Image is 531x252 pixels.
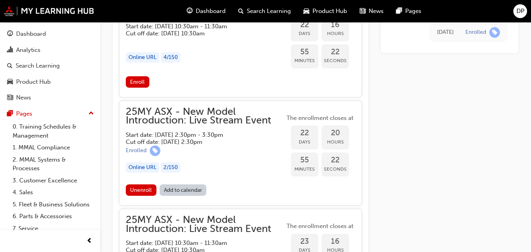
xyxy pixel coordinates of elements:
div: 4 / 150 [161,52,180,63]
img: mmal [4,6,94,16]
div: Online URL [126,52,159,63]
a: News [3,90,97,105]
a: Product Hub [3,75,97,89]
span: Product Hub [312,7,347,16]
span: Seconds [322,165,349,174]
span: 55 [291,156,318,165]
span: Unenroll [130,187,152,193]
button: 25MY ASX - New Model Introduction: Live Stream EventStart date: [DATE] 2:30pm - 3:30pm Cut off da... [126,107,355,199]
span: Days [291,138,318,147]
span: 23 [291,237,318,246]
a: 6. Parts & Accessories [9,210,97,223]
span: 22 [322,156,349,165]
a: Analytics [3,43,97,57]
span: search-icon [7,63,13,70]
span: learningRecordVerb_ENROLL-icon [489,27,500,38]
a: 4. Sales [9,186,97,199]
span: Search Learning [247,7,291,16]
div: Enrolled [465,29,486,36]
a: 0. Training Schedules & Management [9,121,97,142]
span: Minutes [291,165,318,174]
a: search-iconSearch Learning [232,3,297,19]
button: Unenroll [126,184,156,196]
span: 25MY ASX - New Model Introduction: Live Stream Event [126,107,285,125]
a: guage-iconDashboard [180,3,232,19]
h5: Start date: [DATE] 10:30am - 11:30am [126,239,272,246]
h5: Start date: [DATE] 2:30pm - 3:30pm [126,131,272,138]
span: Hours [322,138,349,147]
span: 55 [291,48,318,57]
div: 2 / 150 [161,162,180,173]
span: chart-icon [7,47,13,54]
div: Dashboard [16,29,46,39]
h5: Cut off date: [DATE] 2:30pm [126,138,272,145]
span: 22 [322,48,349,57]
div: Mon Sep 29 2025 16:04:22 GMT+1000 (Australian Eastern Standard Time) [437,28,454,37]
button: Pages [3,107,97,121]
span: Seconds [322,56,349,65]
button: Enroll [126,76,149,88]
div: Online URL [126,162,159,173]
span: 22 [291,129,318,138]
span: Enroll [130,79,145,85]
span: car-icon [7,79,13,86]
span: news-icon [7,94,13,101]
h5: Cut off date: [DATE] 10:30am [126,30,272,37]
span: learningRecordVerb_ENROLL-icon [150,145,160,156]
span: Minutes [291,56,318,65]
span: News [369,7,384,16]
span: pages-icon [396,6,402,16]
span: car-icon [303,6,309,16]
span: Hours [322,29,349,38]
span: up-icon [88,109,94,119]
span: pages-icon [7,110,13,118]
span: search-icon [238,6,244,16]
div: Analytics [16,46,40,55]
span: 16 [322,237,349,246]
span: Pages [405,7,421,16]
div: Search Learning [16,61,60,70]
div: Enrolled [126,147,147,155]
span: 22 [291,20,318,29]
a: news-iconNews [353,3,390,19]
span: The enrollment closes at [285,114,355,123]
div: Product Hub [16,77,51,86]
span: Days [291,29,318,38]
h5: Start date: [DATE] 10:30am - 11:30am [126,23,272,30]
span: 25MY ASX - New Model Introduction: Live Stream Event [126,215,285,233]
a: pages-iconPages [390,3,428,19]
a: 5. Fleet & Business Solutions [9,199,97,211]
a: 2. MMAL Systems & Processes [9,154,97,175]
span: Dashboard [196,7,226,16]
button: DashboardAnalyticsSearch LearningProduct HubNews [3,25,97,107]
span: 20 [322,129,349,138]
button: DP [513,4,527,18]
a: Dashboard [3,27,97,41]
a: Search Learning [3,59,97,73]
a: 3. Customer Excellence [9,175,97,187]
a: car-iconProduct Hub [297,3,353,19]
span: The enrollment closes at [285,222,355,231]
div: News [16,93,31,102]
div: Pages [16,109,32,118]
span: news-icon [360,6,366,16]
span: DP [516,7,524,16]
span: guage-icon [7,31,13,38]
a: 7. Service [9,223,97,235]
span: 16 [322,20,349,29]
span: prev-icon [86,236,92,246]
a: Add to calendar [160,184,207,196]
a: 1. MMAL Compliance [9,142,97,154]
span: guage-icon [187,6,193,16]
